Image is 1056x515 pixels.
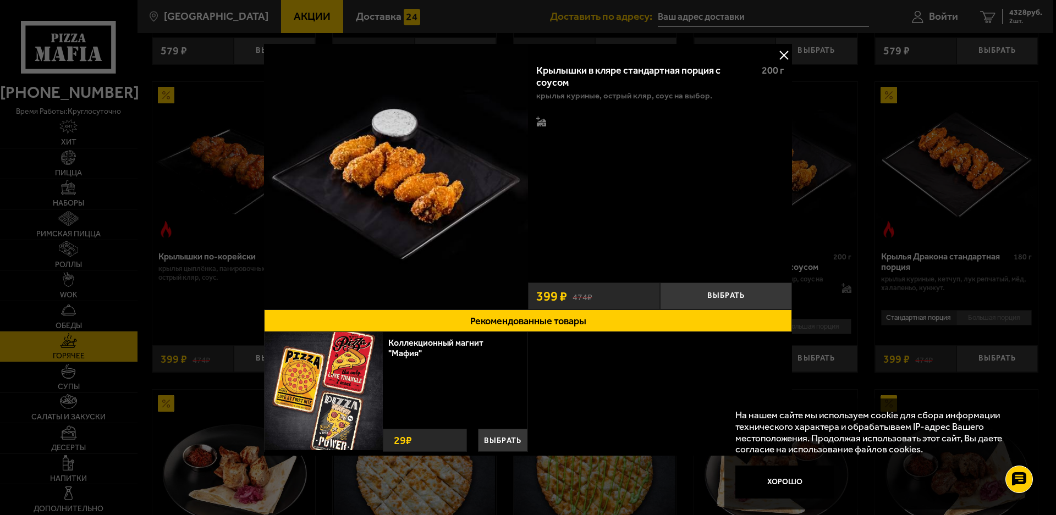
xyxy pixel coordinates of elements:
strong: 29 ₽ [391,429,415,451]
p: На нашем сайте мы используем cookie для сбора информации технического характера и обрабатываем IP... [735,409,1024,455]
div: Крылышки в кляре стандартная порция c соусом [536,65,752,88]
button: Рекомендованные товары [264,309,792,332]
img: Крылышки в кляре стандартная порция c соусом [264,44,528,308]
button: Выбрать [660,283,792,309]
s: 474 ₽ [573,290,592,302]
span: 399 ₽ [536,290,567,303]
a: Крылышки в кляре стандартная порция c соусом [264,44,528,309]
span: 200 г [762,64,784,76]
button: Выбрать [478,429,527,452]
p: крылья куриные, острый кляр, соус на выбор. [536,91,712,100]
button: Хорошо [735,466,834,499]
a: Коллекционный магнит "Мафия" [388,337,483,358]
